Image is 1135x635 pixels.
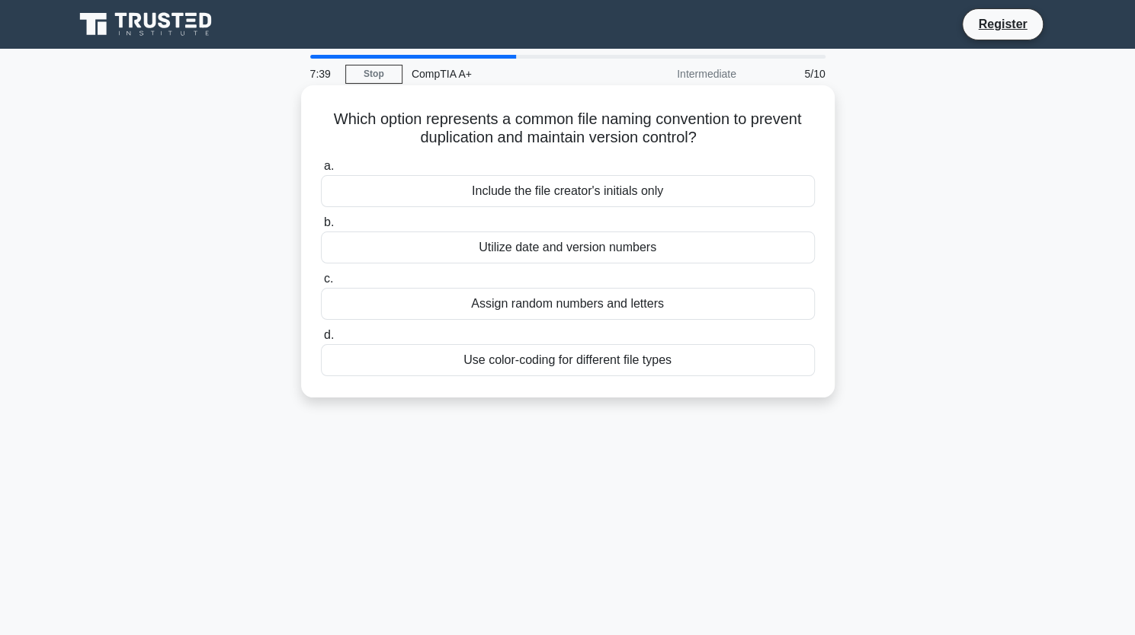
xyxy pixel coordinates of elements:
[345,65,402,84] a: Stop
[324,272,333,285] span: c.
[301,59,345,89] div: 7:39
[612,59,745,89] div: Intermediate
[324,215,334,228] span: b.
[969,14,1036,34] a: Register
[324,159,334,172] span: a.
[324,328,334,341] span: d.
[319,110,816,148] h5: Which option represents a common file naming convention to prevent duplication and maintain versi...
[321,344,815,376] div: Use color-coding for different file types
[321,175,815,207] div: Include the file creator's initials only
[745,59,835,89] div: 5/10
[321,231,815,263] div: Utilize date and version numbers
[321,288,815,320] div: Assign random numbers and letters
[402,59,612,89] div: CompTIA A+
